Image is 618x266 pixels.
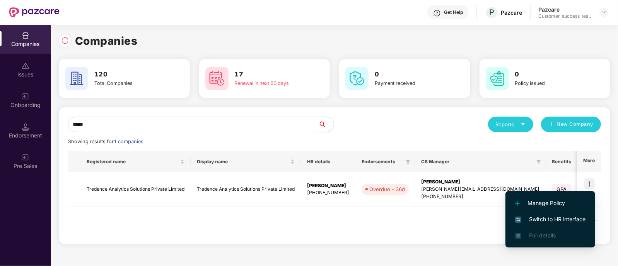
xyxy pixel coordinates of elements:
div: [PHONE_NUMBER] [307,189,349,197]
div: Payment received [375,80,441,87]
img: svg+xml;base64,PHN2ZyB4bWxucz0iaHR0cDovL3d3dy53My5vcmcvMjAwMC9zdmciIHdpZHRoPSI2MCIgaGVpZ2h0PSI2MC... [486,67,509,90]
img: svg+xml;base64,PHN2ZyB4bWxucz0iaHR0cDovL3d3dy53My5vcmcvMjAwMC9zdmciIHdpZHRoPSIxMi4yMDEiIGhlaWdodD... [515,201,520,206]
h3: 0 [515,69,582,80]
h3: 0 [375,69,441,80]
span: Endorsements [362,159,403,165]
div: [PHONE_NUMBER] [421,193,539,200]
th: Registered name [80,151,191,172]
div: [PERSON_NAME][EMAIL_ADDRESS][DOMAIN_NAME] [421,186,539,193]
div: Customer_success_team_lead [538,13,592,19]
img: svg+xml;base64,PHN2ZyBpZD0iQ29tcGFuaWVzIiB4bWxucz0iaHR0cDovL3d3dy53My5vcmcvMjAwMC9zdmciIHdpZHRoPS... [22,32,29,39]
img: svg+xml;base64,PHN2ZyBpZD0iSGVscC0zMngzMiIgeG1sbnM9Imh0dHA6Ly93d3cudzMub3JnLzIwMDAvc3ZnIiB3aWR0aD... [433,9,441,17]
span: filter [535,157,543,166]
span: Showing results for [68,139,145,144]
span: Switch to HR interface [515,215,586,224]
td: Tredence Analytics Solutions Private Limited [80,172,191,207]
div: [PERSON_NAME] [307,182,349,190]
span: GPA [552,184,572,195]
img: svg+xml;base64,PHN2ZyBpZD0iSXNzdWVzX2Rpc2FibGVkIiB4bWxucz0iaHR0cDovL3d3dy53My5vcmcvMjAwMC9zdmciIH... [22,62,29,70]
span: plus [549,122,554,128]
span: filter [536,159,541,164]
div: Total Companies [94,80,161,87]
div: Get Help [444,9,463,15]
th: More [577,151,601,172]
div: Reports [496,120,526,128]
span: Registered name [87,159,179,165]
img: svg+xml;base64,PHN2ZyB4bWxucz0iaHR0cDovL3d3dy53My5vcmcvMjAwMC9zdmciIHdpZHRoPSI2MCIgaGVpZ2h0PSI2MC... [65,67,88,90]
div: [PERSON_NAME] [421,178,539,186]
h3: 120 [94,69,161,80]
img: svg+xml;base64,PHN2ZyB3aWR0aD0iMTQuNSIgaGVpZ2h0PSIxNC41IiB2aWV3Qm94PSIwIDAgMTYgMTYiIGZpbGw9Im5vbm... [22,123,29,131]
img: svg+xml;base64,PHN2ZyB3aWR0aD0iMjAiIGhlaWdodD0iMjAiIHZpZXdCb3g9IjAgMCAyMCAyMCIgZmlsbD0ibm9uZSIgeG... [22,93,29,100]
button: search [318,117,334,132]
span: CS Manager [421,159,533,165]
td: Tredence Analytics Solutions Private Limited [191,172,301,207]
h3: 17 [235,69,301,80]
div: Renewal in next 60 days [235,80,301,87]
img: svg+xml;base64,PHN2ZyB4bWxucz0iaHR0cDovL3d3dy53My5vcmcvMjAwMC9zdmciIHdpZHRoPSIxNiIgaGVpZ2h0PSIxNi... [515,217,521,223]
img: icon [584,178,595,189]
span: search [318,121,334,127]
img: New Pazcare Logo [9,7,60,17]
span: New Company [557,120,594,128]
div: Policy issued [515,80,582,87]
img: svg+xml;base64,PHN2ZyB3aWR0aD0iMjAiIGhlaWdodD0iMjAiIHZpZXdCb3g9IjAgMCAyMCAyMCIgZmlsbD0ibm9uZSIgeG... [22,154,29,161]
span: Display name [197,159,289,165]
div: Pazcare [538,6,592,13]
span: filter [404,157,412,166]
img: svg+xml;base64,PHN2ZyBpZD0iRHJvcGRvd24tMzJ4MzIiIHhtbG5zPSJodHRwOi8vd3d3LnczLm9yZy8yMDAwL3N2ZyIgd2... [601,9,607,15]
button: plusNew Company [541,117,601,132]
img: svg+xml;base64,PHN2ZyB4bWxucz0iaHR0cDovL3d3dy53My5vcmcvMjAwMC9zdmciIHdpZHRoPSI2MCIgaGVpZ2h0PSI2MC... [205,67,229,90]
span: P [489,8,494,17]
img: svg+xml;base64,PHN2ZyBpZD0iUmVsb2FkLTMyeDMyIiB4bWxucz0iaHR0cDovL3d3dy53My5vcmcvMjAwMC9zdmciIHdpZH... [61,37,69,44]
div: Pazcare [501,9,522,16]
span: Manage Policy [515,199,586,207]
img: svg+xml;base64,PHN2ZyB4bWxucz0iaHR0cDovL3d3dy53My5vcmcvMjAwMC9zdmciIHdpZHRoPSIxNi4zNjMiIGhlaWdodD... [515,233,521,239]
h1: Companies [75,32,138,49]
th: Display name [191,151,301,172]
img: svg+xml;base64,PHN2ZyB4bWxucz0iaHR0cDovL3d3dy53My5vcmcvMjAwMC9zdmciIHdpZHRoPSI2MCIgaGVpZ2h0PSI2MC... [345,67,369,90]
span: caret-down [521,122,526,127]
th: HR details [301,151,355,172]
span: Full details [529,232,556,239]
div: Overdue - 36d [369,185,405,193]
span: 1 companies. [114,139,145,144]
span: filter [406,159,410,164]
